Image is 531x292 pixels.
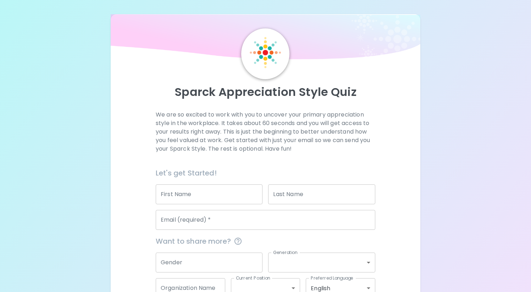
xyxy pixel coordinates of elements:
h6: Let's get Started! [156,167,375,179]
img: Sparck Logo [250,37,281,68]
label: Preferred Language [311,275,353,281]
img: wave [111,14,420,63]
p: Sparck Appreciation Style Quiz [119,85,412,99]
span: Want to share more? [156,236,375,247]
label: Generation [273,249,298,255]
p: We are so excited to work with you to uncover your primary appreciation style in the workplace. I... [156,110,375,153]
svg: This information is completely confidential and only used for aggregated appreciation studies at ... [234,237,242,245]
label: Current Position [236,275,270,281]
